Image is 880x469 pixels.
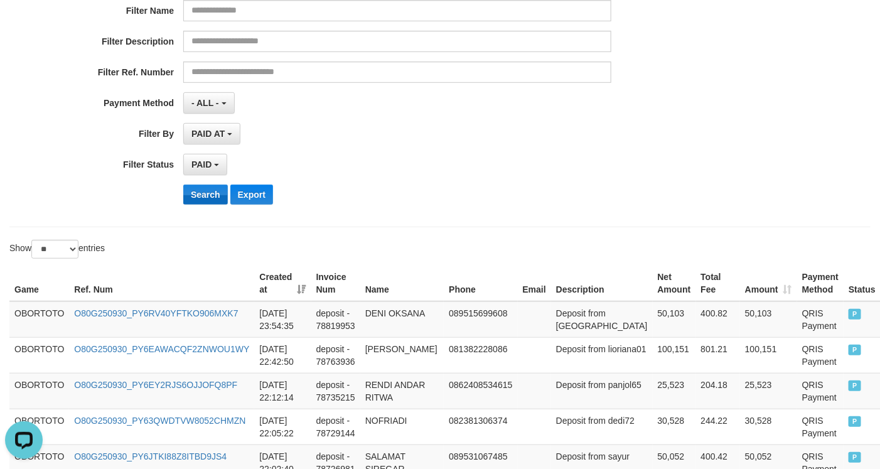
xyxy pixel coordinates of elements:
td: OBORTOTO [9,373,69,409]
td: deposit - 78729144 [311,409,360,445]
td: 100,151 [740,337,797,373]
td: 25,523 [740,373,797,409]
td: [DATE] 22:05:22 [254,409,311,445]
td: QRIS Payment [797,373,844,409]
a: O80G250930_PY6JTKI88Z8ITBD9JS4 [74,451,227,461]
td: deposit - 78763936 [311,337,360,373]
td: 801.21 [696,337,741,373]
td: [DATE] 23:54:35 [254,301,311,338]
span: PAID [849,309,861,320]
th: Name [360,266,444,301]
td: 0862408534615 [444,373,517,409]
td: DENI OKSANA [360,301,444,338]
td: Deposit from [GEOGRAPHIC_DATA] [551,301,653,338]
td: 400.82 [696,301,741,338]
a: O80G250930_PY6EAWACQF2ZNWOU1WY [74,344,249,354]
th: Invoice Num [311,266,360,301]
span: - ALL - [191,98,219,108]
td: deposit - 78735215 [311,373,360,409]
td: QRIS Payment [797,337,844,373]
td: 244.22 [696,409,741,445]
th: Phone [444,266,517,301]
td: OBORTOTO [9,301,69,338]
td: 204.18 [696,373,741,409]
td: OBORTOTO [9,337,69,373]
button: - ALL - [183,92,234,114]
th: Total Fee [696,266,741,301]
button: PAID [183,154,227,175]
th: Game [9,266,69,301]
label: Show entries [9,240,105,259]
td: 50,103 [740,301,797,338]
td: [DATE] 22:42:50 [254,337,311,373]
button: Export [230,185,273,205]
td: 25,523 [653,373,696,409]
td: 089515699608 [444,301,517,338]
td: 082381306374 [444,409,517,445]
td: Deposit from dedi72 [551,409,653,445]
button: Open LiveChat chat widget [5,5,43,43]
td: Deposit from lioriana01 [551,337,653,373]
button: Search [183,185,228,205]
a: O80G250930_PY6RV40YFTKO906MXK7 [74,308,238,318]
th: Created at: activate to sort column ascending [254,266,311,301]
span: PAID [849,416,861,427]
td: NOFRIADI [360,409,444,445]
td: 30,528 [740,409,797,445]
span: PAID AT [191,129,225,139]
span: PAID [191,159,212,170]
th: Payment Method [797,266,844,301]
button: PAID AT [183,123,240,144]
td: 30,528 [653,409,696,445]
span: PAID [849,380,861,391]
td: 100,151 [653,337,696,373]
th: Description [551,266,653,301]
th: Net Amount [653,266,696,301]
td: deposit - 78819953 [311,301,360,338]
td: QRIS Payment [797,409,844,445]
td: 081382228086 [444,337,517,373]
td: RENDI ANDAR RITWA [360,373,444,409]
span: PAID [849,345,861,355]
td: [PERSON_NAME] [360,337,444,373]
td: OBORTOTO [9,409,69,445]
td: [DATE] 22:12:14 [254,373,311,409]
td: QRIS Payment [797,301,844,338]
td: 50,103 [653,301,696,338]
th: Ref. Num [69,266,254,301]
th: Email [518,266,551,301]
a: O80G250930_PY6EY2RJS6OJJOFQ8PF [74,380,237,390]
span: PAID [849,452,861,463]
a: O80G250930_PY63QWDTVW8052CHMZN [74,416,245,426]
td: Deposit from panjol65 [551,373,653,409]
select: Showentries [31,240,78,259]
th: Amount: activate to sort column ascending [740,266,797,301]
